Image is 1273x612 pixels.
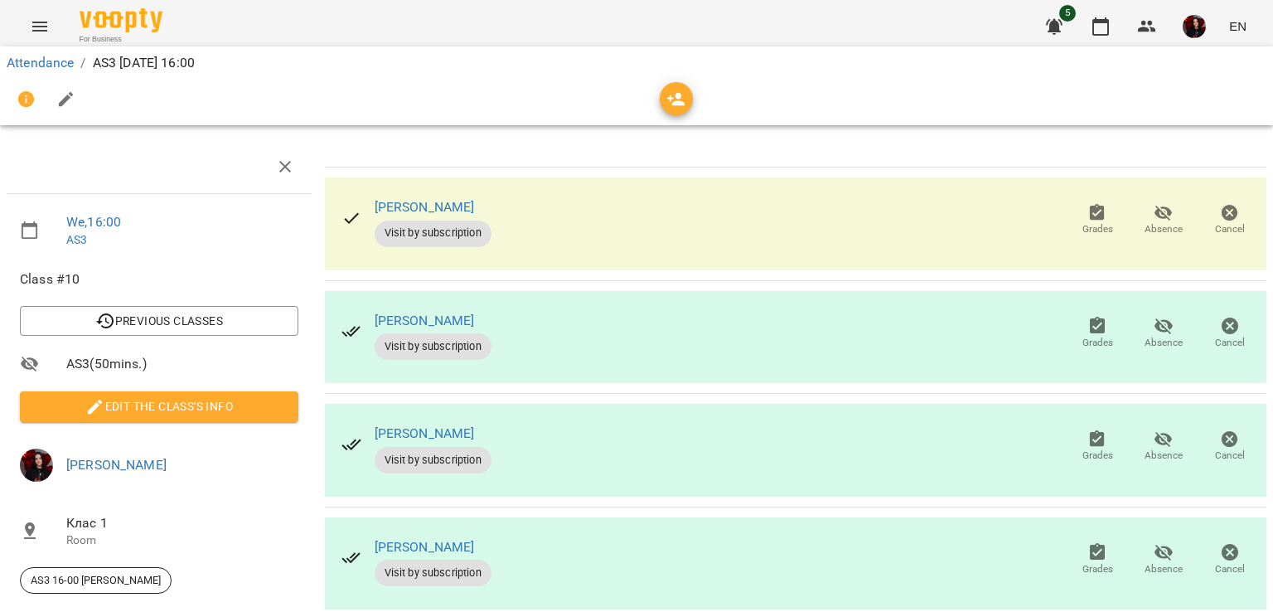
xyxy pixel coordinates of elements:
[1130,197,1197,244] button: Absence
[375,453,491,468] span: Visit by subscription
[66,532,298,549] p: Room
[1064,424,1130,470] button: Grades
[1197,197,1263,244] button: Cancel
[33,396,285,416] span: Edit the class's Info
[80,8,162,32] img: Voopty Logo
[1215,336,1245,350] span: Cancel
[1082,562,1113,576] span: Grades
[1145,562,1183,576] span: Absence
[66,214,121,230] a: We , 16:00
[375,539,475,555] a: [PERSON_NAME]
[1064,537,1130,584] button: Grades
[375,199,475,215] a: [PERSON_NAME]
[1197,424,1263,470] button: Cancel
[1215,449,1245,463] span: Cancel
[20,7,60,46] button: Menu
[1215,562,1245,576] span: Cancel
[1130,537,1197,584] button: Absence
[20,567,172,594] div: AS3 16-00 [PERSON_NAME]
[66,513,298,533] span: Клас 1
[375,566,491,580] span: Visit by subscription
[33,311,285,331] span: Previous Classes
[1082,449,1113,463] span: Grades
[20,449,53,482] img: 11eefa85f2c1bcf485bdfce11c545767.jpg
[375,313,475,328] a: [PERSON_NAME]
[1145,449,1183,463] span: Absence
[20,391,298,421] button: Edit the class's Info
[80,34,162,45] span: For Business
[375,339,491,354] span: Visit by subscription
[66,457,167,473] a: [PERSON_NAME]
[1059,5,1076,22] span: 5
[1130,310,1197,357] button: Absence
[1064,197,1130,244] button: Grades
[1082,222,1113,236] span: Grades
[66,233,87,246] a: AS3
[93,53,195,73] p: AS3 [DATE] 16:00
[1064,310,1130,357] button: Grades
[7,53,1266,73] nav: breadcrumb
[1082,336,1113,350] span: Grades
[1229,17,1246,35] span: EN
[1222,11,1253,41] button: EN
[21,573,171,588] span: AS3 16-00 [PERSON_NAME]
[7,55,74,70] a: Attendance
[80,53,85,73] li: /
[1197,537,1263,584] button: Cancel
[1145,222,1183,236] span: Absence
[375,425,475,441] a: [PERSON_NAME]
[1145,336,1183,350] span: Absence
[20,306,298,336] button: Previous Classes
[1183,15,1206,38] img: 11eefa85f2c1bcf485bdfce11c545767.jpg
[20,270,298,289] span: Class #10
[66,354,298,374] span: AS3 ( 50 mins. )
[1197,310,1263,357] button: Cancel
[1130,424,1197,470] button: Absence
[1215,222,1245,236] span: Cancel
[375,226,491,240] span: Visit by subscription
